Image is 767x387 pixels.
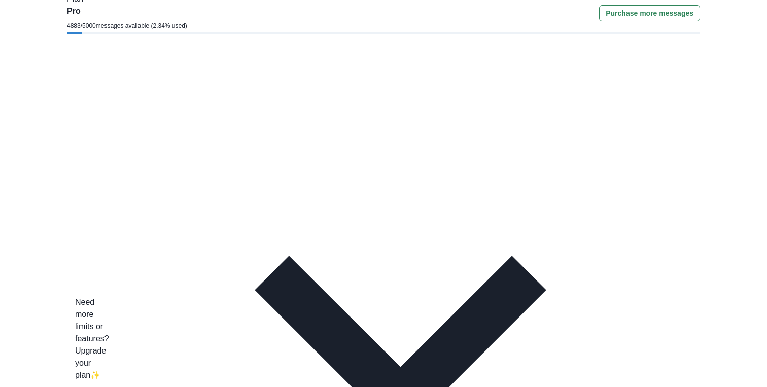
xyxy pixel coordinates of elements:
[599,5,700,32] a: Purchase more messages
[599,5,700,21] button: Purchase more messages
[67,5,187,17] p: Pro
[67,21,187,30] p: 4883 / 5000 messages available ( 2.34 % used)
[75,296,109,381] div: Need more limits or features? Upgrade your plan ✨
